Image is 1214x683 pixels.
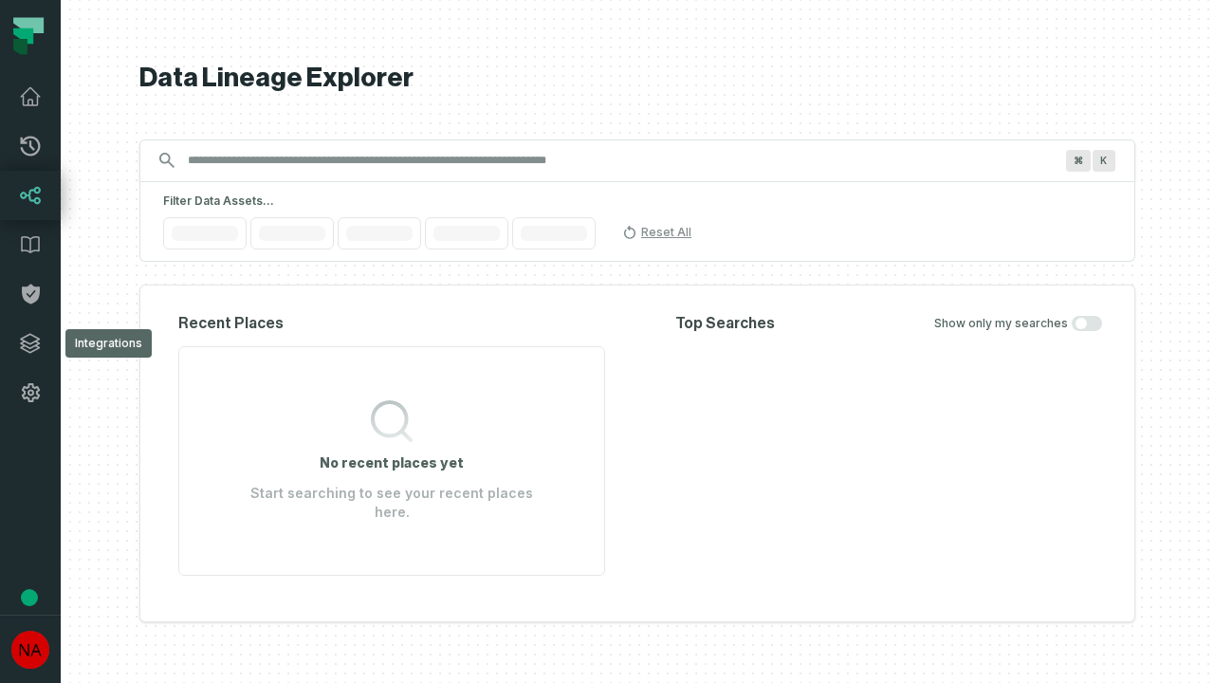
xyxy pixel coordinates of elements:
span: Press ⌘ + K to focus the search bar [1093,150,1115,172]
h1: Data Lineage Explorer [139,62,1135,95]
div: Integrations [65,329,152,358]
img: avatar of No Repos Account [11,631,49,669]
span: Press ⌘ + K to focus the search bar [1066,150,1091,172]
div: Tooltip anchor [21,589,38,606]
